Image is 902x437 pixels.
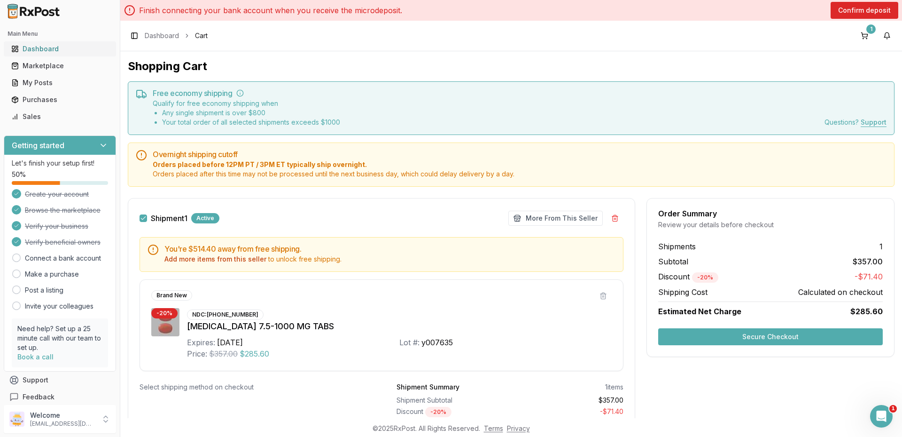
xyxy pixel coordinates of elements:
a: My Posts [8,74,112,91]
div: Shipment Subtotal [397,396,506,405]
a: Make a purchase [25,270,79,279]
a: Marketplace [8,57,112,74]
h5: Free economy shipping [153,89,886,97]
span: $357.00 [853,256,883,267]
span: Orders placed before 12PM PT / 3PM ET typically ship overnight. [153,160,886,169]
span: 1 [889,405,897,413]
span: Create your account [25,190,89,199]
button: 1 [857,28,872,43]
h5: You're $514.40 away from free shipping. [164,245,615,253]
div: 1 items [605,382,623,392]
button: Dashboard [4,41,116,56]
button: Marketplace [4,58,116,73]
div: - $71.40 [514,407,624,417]
div: Shipment Summary [397,382,459,392]
div: Discount [397,407,506,417]
button: Purchases [4,92,116,107]
a: Dashboard [8,40,112,57]
button: Sales [4,109,116,124]
iframe: Intercom live chat [870,405,893,428]
h5: Overnight shipping cutoff [153,151,886,158]
button: Feedback [4,389,116,405]
span: $357.00 [209,348,238,359]
div: $357.00 [514,396,624,405]
div: Marketplace [11,61,109,71]
div: Questions? [824,118,886,127]
span: 1 [879,241,883,252]
button: Support [4,372,116,389]
div: Active [191,213,219,223]
span: Shipments [658,241,696,252]
a: Dashboard [145,31,179,40]
div: y007635 [421,337,453,348]
li: Your total order of all selected shipments exceeds $ 1000 [162,118,340,127]
span: Orders placed after this time may not be processed until the next business day, which could delay... [153,169,886,179]
a: Book a call [17,353,54,361]
span: Feedback [23,392,54,402]
h2: Main Menu [8,30,112,38]
span: 50 % [12,170,26,179]
span: -$71.40 [855,271,883,283]
a: Privacy [507,424,530,432]
div: Brand New [151,290,192,301]
div: Sales [11,112,109,121]
div: NDC: [PHONE_NUMBER] [187,310,264,320]
button: More From This Seller [508,211,603,226]
span: Discount [658,272,718,281]
div: Select shipping method on checkout [140,382,366,392]
div: - 20 % [692,272,718,283]
button: Confirm deposit [831,2,898,19]
div: Expires: [187,337,215,348]
span: Subtotal [658,256,688,267]
div: Purchases [11,95,109,104]
nav: breadcrumb [145,31,208,40]
h3: Getting started [12,140,64,151]
div: My Posts [11,78,109,87]
button: Secure Checkout [658,328,883,345]
img: User avatar [9,412,24,427]
a: Post a listing [25,286,63,295]
span: Estimated Net Charge [658,307,741,316]
p: Need help? Set up a 25 minute call with our team to set up. [17,324,102,352]
span: Verify beneficial owners [25,238,101,247]
div: - 20 % [425,407,451,417]
div: Lot #: [399,337,420,348]
div: - 20 % [151,308,178,318]
a: Purchases [8,91,112,108]
a: Terms [484,424,503,432]
div: Order Summary [658,210,883,217]
div: Price: [187,348,207,359]
div: to unlock free shipping. [164,254,615,264]
img: RxPost Logo [4,4,64,19]
a: Invite your colleagues [25,302,93,311]
img: Segluromet 7.5-1000 MG TABS [151,308,179,336]
span: Cart [195,31,208,40]
span: $285.60 [240,348,269,359]
button: Add more items from this seller [164,254,266,264]
p: Let's finish your setup first! [12,159,108,168]
a: Sales [8,108,112,125]
div: Qualify for free economy shipping when [153,99,340,127]
div: [DATE] [217,337,243,348]
div: Review your details before checkout [658,220,883,230]
span: Browse the marketplace [25,206,101,215]
p: Finish connecting your bank account when you receive the microdeposit. [139,5,402,16]
span: Verify your business [25,222,88,231]
h1: Shopping Cart [128,59,894,74]
button: My Posts [4,75,116,90]
label: Shipment 1 [151,215,187,222]
p: [EMAIL_ADDRESS][DOMAIN_NAME] [30,420,95,428]
span: Shipping Cost [658,286,708,298]
span: Calculated on checkout [798,286,883,298]
p: Welcome [30,411,95,420]
div: [MEDICAL_DATA] 7.5-1000 MG TABS [187,320,612,333]
div: 1 [866,24,876,34]
span: $285.60 [850,306,883,317]
div: Dashboard [11,44,109,54]
a: Connect a bank account [25,254,101,263]
li: Any single shipment is over $ 800 [162,108,340,118]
